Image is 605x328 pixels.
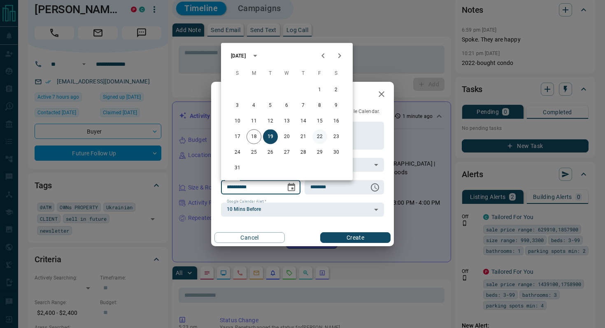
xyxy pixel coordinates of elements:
button: 28 [296,145,311,160]
button: 22 [312,129,327,144]
div: [DATE] [231,52,246,60]
span: Wednesday [279,65,294,82]
span: Friday [312,65,327,82]
button: 25 [247,145,261,160]
button: 10 [230,114,245,129]
button: 5 [263,98,278,113]
button: Choose time, selected time is 6:00 AM [367,179,383,196]
button: Cancel [214,232,285,243]
button: 1 [312,83,327,97]
button: Previous month [315,48,331,64]
span: Tuesday [263,65,278,82]
h2: New Task [211,82,266,108]
button: 23 [329,129,344,144]
button: 30 [329,145,344,160]
span: Sunday [230,65,245,82]
button: 26 [263,145,278,160]
button: 13 [279,114,294,129]
button: 18 [247,129,261,144]
button: 29 [312,145,327,160]
button: 14 [296,114,311,129]
button: 15 [312,114,327,129]
span: Saturday [329,65,344,82]
button: 31 [230,161,245,176]
button: 24 [230,145,245,160]
button: Next month [331,48,348,64]
button: 11 [247,114,261,129]
label: Google Calendar Alert [227,199,266,204]
button: 16 [329,114,344,129]
button: 19 [263,129,278,144]
button: Create [320,232,391,243]
button: Choose date, selected date is Aug 19, 2025 [283,179,300,196]
button: 17 [230,129,245,144]
span: Monday [247,65,261,82]
button: 12 [263,114,278,129]
button: 4 [247,98,261,113]
button: 6 [279,98,294,113]
button: 7 [296,98,311,113]
span: Thursday [296,65,311,82]
button: 21 [296,129,311,144]
button: 2 [329,83,344,97]
div: 10 Mins Before [221,203,384,217]
button: 9 [329,98,344,113]
button: 3 [230,98,245,113]
button: calendar view is open, switch to year view [248,49,262,63]
button: 20 [279,129,294,144]
button: 8 [312,98,327,113]
button: 27 [279,145,294,160]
